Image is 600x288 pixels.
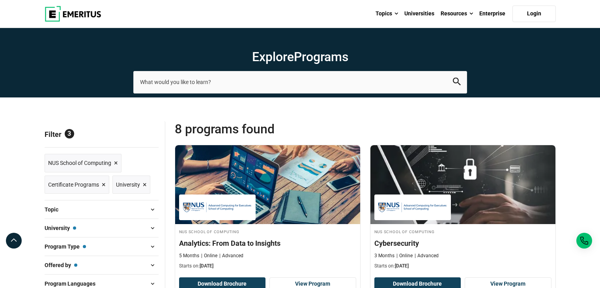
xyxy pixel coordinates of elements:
a: Cybersecurity Course by NUS School of Computing - September 30, 2025 NUS School of Computing NUS ... [370,145,555,274]
a: NUS School of Computing × [45,154,121,172]
span: × [102,179,106,191]
a: University × [112,176,150,194]
p: 3 Months [374,252,394,259]
span: University [116,180,140,189]
p: Online [396,252,413,259]
p: Advanced [219,252,243,259]
a: Business Analytics Course by NUS School of Computing - September 30, 2025 NUS School of Computing... [175,145,360,274]
h4: Cybersecurity [374,238,551,248]
span: × [114,157,118,169]
button: Topic [45,204,159,215]
p: Advanced [415,252,439,259]
h4: Analytics: From Data to Insights [179,238,356,248]
img: NUS School of Computing [183,198,252,216]
span: NUS School of Computing [48,159,111,167]
span: Program Type [45,242,86,251]
button: University [45,222,159,234]
a: Certificate Programs × [45,176,109,194]
span: 8 Programs found [175,121,365,137]
p: Starts on: [374,263,551,269]
h4: NUS School of Computing [374,228,551,235]
p: Online [201,252,217,259]
img: NUS School of Computing [378,198,447,216]
span: Certificate Programs [48,180,99,189]
span: × [143,179,147,191]
p: 5 Months [179,252,199,259]
button: Program Type [45,241,159,252]
span: University [45,224,76,232]
img: Analytics: From Data to Insights | Online Business Analytics Course [175,145,360,224]
span: Offered by [45,261,77,269]
p: Starts on: [179,263,356,269]
button: search [453,78,461,87]
span: Programs [294,49,348,64]
a: Login [512,6,556,22]
span: 3 [65,129,74,138]
input: search-page [133,71,467,93]
span: Program Languages [45,279,102,288]
a: Reset all [134,130,159,140]
span: Topic [45,205,65,214]
img: Cybersecurity | Online Cybersecurity Course [370,145,555,224]
span: [DATE] [395,263,409,269]
a: search [453,80,461,87]
h1: Explore [133,49,467,65]
h4: NUS School of Computing [179,228,356,235]
span: [DATE] [200,263,213,269]
p: Filter [45,121,159,147]
button: Offered by [45,259,159,271]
